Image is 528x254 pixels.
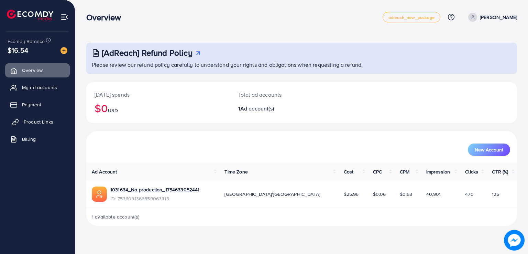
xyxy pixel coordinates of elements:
[102,48,192,58] h3: [AdReach] Refund Policy
[492,168,508,175] span: CTR (%)
[95,102,222,115] h2: $0
[224,191,320,198] span: [GEOGRAPHIC_DATA]/[GEOGRAPHIC_DATA]
[426,168,450,175] span: Impression
[238,91,329,99] p: Total ad accounts
[400,168,409,175] span: CPM
[60,13,68,21] img: menu
[7,10,53,20] img: logo
[22,84,57,91] span: My ad accounts
[110,186,200,193] a: 1031634_Na production_1754633052441
[92,168,117,175] span: Ad Account
[5,98,70,112] a: Payment
[465,13,517,22] a: [PERSON_NAME]
[480,13,517,21] p: [PERSON_NAME]
[5,115,70,129] a: Product Links
[240,105,274,112] span: Ad account(s)
[24,118,53,125] span: Product Links
[5,132,70,146] a: Billing
[426,191,441,198] span: 40,901
[504,230,525,251] img: image
[22,67,43,74] span: Overview
[344,168,354,175] span: Cost
[465,168,478,175] span: Clicks
[92,187,107,202] img: ic-ads-acc.e4c84228.svg
[22,136,36,142] span: Billing
[92,61,513,69] p: Please review our refund policy carefully to understand your rights and obligations when requesti...
[224,168,247,175] span: Time Zone
[400,191,412,198] span: $0.63
[108,107,118,114] span: USD
[373,191,386,198] span: $0.06
[110,195,200,202] span: ID: 7536091366859063313
[492,191,499,198] span: 1.15
[22,101,41,108] span: Payment
[238,105,329,112] h2: 1
[475,147,503,152] span: New Account
[344,191,359,198] span: $25.96
[383,12,440,22] a: adreach_new_package
[60,47,67,54] img: image
[388,15,434,20] span: adreach_new_package
[95,91,222,99] p: [DATE] spends
[5,81,70,94] a: My ad accounts
[86,12,126,22] h3: Overview
[8,45,28,55] span: $16.54
[373,168,382,175] span: CPC
[5,63,70,77] a: Overview
[8,38,45,45] span: Ecomdy Balance
[468,144,510,156] button: New Account
[465,191,473,198] span: 470
[92,213,140,220] span: 1 available account(s)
